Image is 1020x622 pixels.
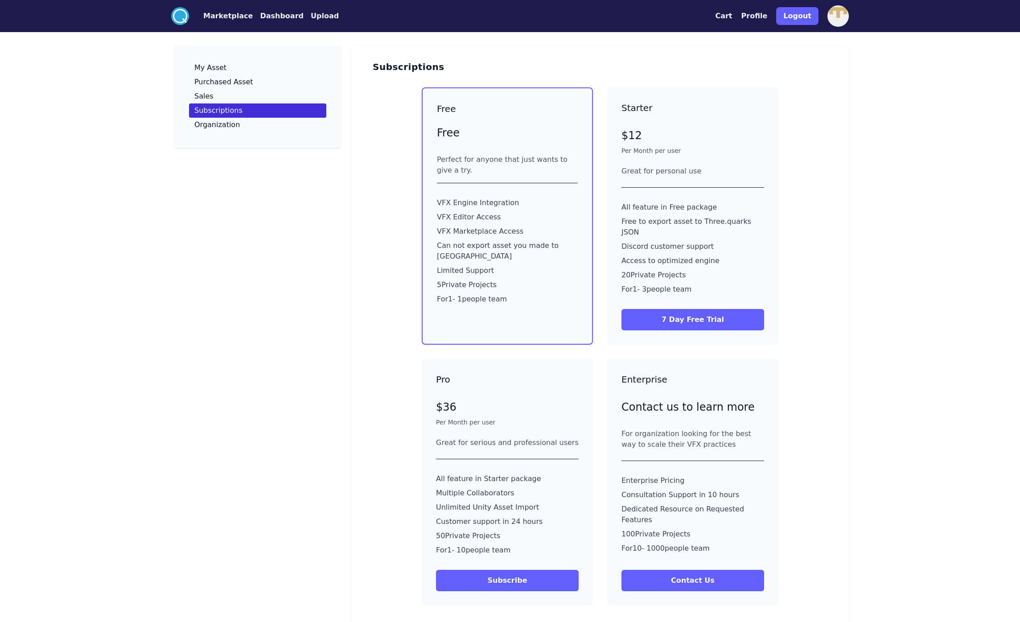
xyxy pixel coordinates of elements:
p: Consultation Support in 10 hours [621,490,764,500]
a: Dashboard [253,11,304,21]
p: Limited Support [437,265,578,276]
a: Subscriptions [189,103,326,118]
p: Per Month per user [621,146,764,155]
p: Free to export asset to Three.quarks JSON [621,216,764,238]
h3: Subscriptions [373,61,444,73]
h3: Starter [621,102,764,114]
p: VFX Engine Integration [437,198,578,208]
button: 7 Day Free Trial [621,309,764,330]
a: Purchased Asset [189,75,326,89]
div: Great for serious and professional users [436,437,579,448]
p: Purchased Asset [194,78,253,86]
img: profile [827,5,849,27]
button: Subscribe [436,570,579,591]
div: Perfect for anyone that just wants to give a try. [437,154,578,176]
button: Dashboard [260,11,304,21]
p: For 1 - 3 people team [621,284,764,295]
a: Marketplace [189,11,253,21]
p: Organization [194,121,240,128]
a: Organization [189,118,326,132]
button: Cart [715,11,732,21]
button: Upload [311,11,339,21]
h3: Free [437,103,578,115]
p: 50 Private Projects [436,531,579,541]
p: For 1 - 10 people team [436,545,579,556]
button: Contact Us [621,570,764,591]
p: Access to optimized engine [621,255,764,266]
h3: Pro [436,373,579,386]
p: Contact us to learn more [621,400,764,414]
p: $12 [621,128,764,143]
p: For 1 - 1 people team [437,294,578,305]
div: Great for personal use [621,166,764,177]
p: 100 Private Projects [621,529,764,540]
p: For 10 - 1000 people team [621,543,764,554]
p: 5 Private Projects [437,280,578,290]
p: Unlimited Unity Asset Import [436,502,579,513]
p: My Asset [194,64,226,71]
button: Profile [741,11,768,21]
h3: Enterprise [621,373,764,386]
p: VFX Marketplace Access [437,226,578,237]
p: Enterprise Pricing [621,475,764,486]
a: Logout [776,4,818,29]
a: Upload [304,11,339,21]
p: 20 Private Projects [621,270,764,280]
p: Dedicated Resource on Requested Features [621,504,764,525]
a: My Asset [189,61,326,75]
p: Free [437,126,578,140]
p: Per Month per user [436,418,579,427]
p: Customer support in 24 hours [436,516,579,527]
p: Can not export asset you made to [GEOGRAPHIC_DATA] [437,240,578,262]
a: Contact Us [621,576,764,585]
p: All feature in Free package [621,202,764,213]
p: Subscriptions [194,107,243,114]
button: Marketplace [203,11,253,21]
p: Discord customer support [621,241,764,252]
p: $36 [436,400,579,414]
p: Sales [194,93,214,100]
p: Multiple Collaborators [436,488,579,498]
p: All feature in Starter package [436,474,579,484]
a: Sales [189,89,326,103]
button: Logout [776,7,818,25]
p: VFX Editor Access [437,212,578,222]
div: For organization looking for the best way to scale their VFX practices [621,428,764,450]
